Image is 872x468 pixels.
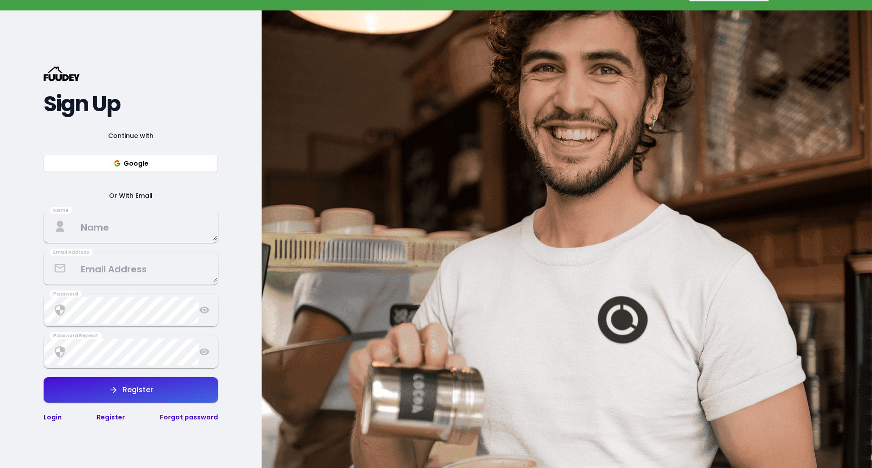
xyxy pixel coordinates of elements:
[97,413,125,422] a: Register
[44,377,218,403] button: Register
[44,96,218,112] h2: Sign Up
[97,130,164,141] span: Continue with
[50,291,82,298] div: Password
[160,413,218,422] a: Forgot password
[118,386,153,394] div: Register
[50,249,93,256] div: Email Address
[50,207,72,214] div: Name
[44,413,62,422] a: Login
[44,66,80,81] svg: {/* Added fill="currentColor" here */} {/* This rectangle defines the background. Its explicit fi...
[98,190,163,201] span: Or With Email
[50,332,102,340] div: Password Repeat
[44,155,218,172] button: Google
